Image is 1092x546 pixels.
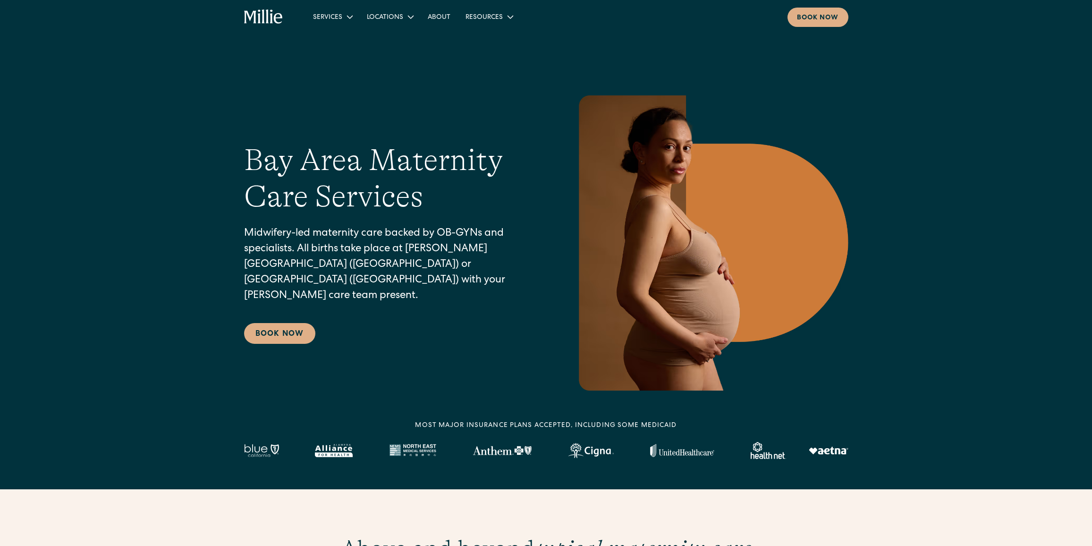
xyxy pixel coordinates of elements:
[244,142,535,215] h1: Bay Area Maternity Care Services
[573,95,848,391] img: Pregnant woman in neutral underwear holding her belly, standing in profile against a warm-toned g...
[315,444,352,457] img: Alameda Alliance logo
[466,13,503,23] div: Resources
[313,13,342,23] div: Services
[751,442,786,459] img: Healthnet logo
[797,13,839,23] div: Book now
[568,443,614,458] img: Cigna logo
[359,9,420,25] div: Locations
[244,444,279,457] img: Blue California logo
[473,446,532,455] img: Anthem Logo
[458,9,520,25] div: Resources
[244,226,535,304] p: Midwifery-led maternity care backed by OB-GYNs and specialists. All births take place at [PERSON_...
[809,447,848,454] img: Aetna logo
[367,13,403,23] div: Locations
[244,9,283,25] a: home
[415,421,677,431] div: MOST MAJOR INSURANCE PLANS ACCEPTED, INCLUDING some MEDICAID
[650,444,714,457] img: United Healthcare logo
[305,9,359,25] div: Services
[787,8,848,27] a: Book now
[389,444,436,457] img: North East Medical Services logo
[420,9,458,25] a: About
[244,323,315,344] a: Book Now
